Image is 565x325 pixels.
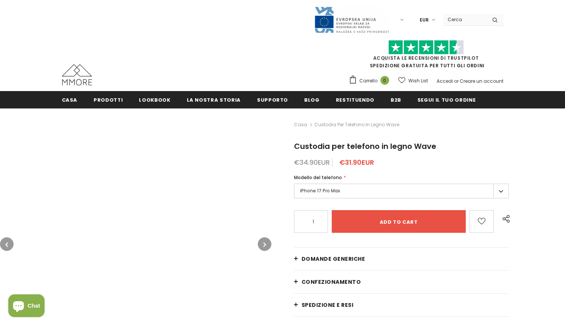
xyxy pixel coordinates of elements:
input: Search Site [443,14,486,25]
span: or [454,78,459,84]
span: Prodotti [94,96,123,104]
a: Accedi [437,78,453,84]
a: Wish List [398,74,428,87]
a: Javni Razpis [314,16,389,23]
span: EUR [420,16,429,24]
span: Wish List [408,77,428,85]
img: Fidati di Pilot Stars [388,40,464,55]
span: Lookbook [139,96,170,104]
img: Casi MMORE [62,64,92,85]
a: Casa [294,120,307,129]
a: Domande generiche [294,248,509,270]
a: Spedizione e resi [294,294,509,316]
a: Restituendo [336,91,374,108]
a: Acquista le recensioni di TrustPilot [373,55,479,61]
span: supporto [257,96,288,104]
span: 0 [380,76,389,85]
span: Restituendo [336,96,374,104]
a: La nostra storia [187,91,241,108]
span: B2B [391,96,401,104]
a: CONFEZIONAMENTO [294,271,509,293]
a: B2B [391,91,401,108]
span: €31.90EUR [339,158,374,167]
span: Blog [304,96,320,104]
span: La nostra storia [187,96,241,104]
label: iPhone 17 Pro Max [294,184,509,198]
a: Lookbook [139,91,170,108]
span: Segui il tuo ordine [417,96,476,104]
a: supporto [257,91,288,108]
a: Carrello 0 [349,75,393,87]
a: Creare un account [460,78,503,84]
span: Carrello [359,77,377,85]
span: Modello del telefono [294,174,342,181]
span: Domande generiche [302,255,365,263]
span: CONFEZIONAMENTO [302,278,361,286]
span: Spedizione e resi [302,301,354,309]
input: Add to cart [332,210,466,233]
img: Javni Razpis [314,6,389,34]
a: Blog [304,91,320,108]
a: Casa [62,91,78,108]
a: Prodotti [94,91,123,108]
inbox-online-store-chat: Shopify online store chat [6,294,47,319]
span: €34.90EUR [294,158,330,167]
span: Casa [62,96,78,104]
a: Segui il tuo ordine [417,91,476,108]
span: SPEDIZIONE GRATUITA PER TUTTI GLI ORDINI [349,43,503,69]
span: Custodia per telefono in legno Wave [314,120,399,129]
span: Custodia per telefono in legno Wave [294,141,436,152]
